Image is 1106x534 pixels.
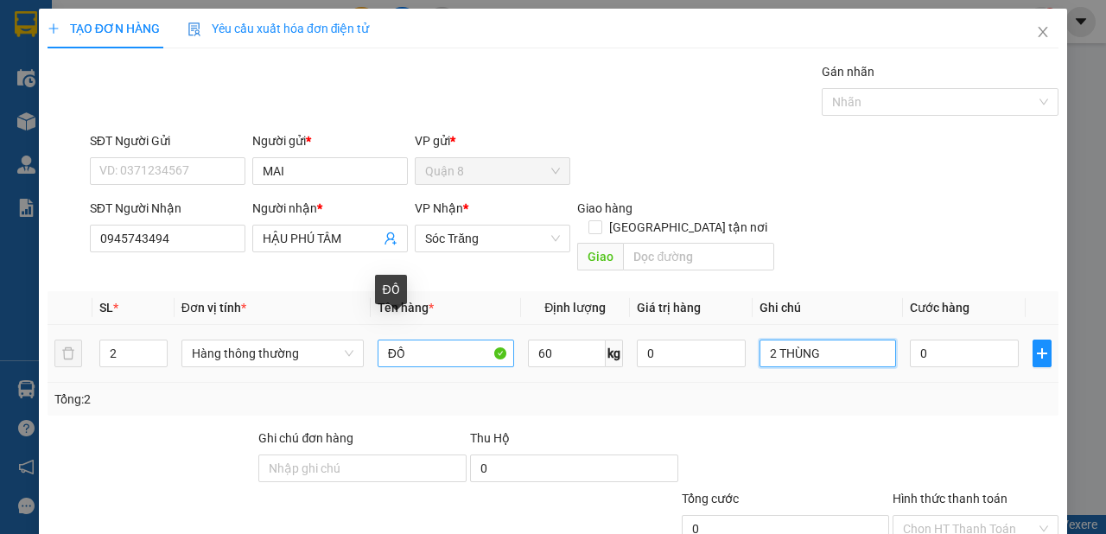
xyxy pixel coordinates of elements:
span: Tổng cước [682,492,739,505]
label: Gán nhãn [822,65,874,79]
span: Giá trị hàng [637,301,701,315]
img: logo.jpg [9,9,69,69]
div: Người gửi [252,131,408,150]
span: SL [99,301,113,315]
span: Định lượng [544,301,606,315]
li: VP Quận 8 [9,93,119,112]
input: VD: Bàn, Ghế [378,340,514,367]
button: delete [54,340,82,367]
div: Người nhận [252,199,408,218]
label: Hình thức thanh toán [893,492,1007,505]
div: SĐT Người Gửi [90,131,245,150]
span: TẠO ĐƠN HÀNG [48,22,160,35]
span: Tên hàng [378,301,434,315]
span: Thu Hộ [470,431,510,445]
li: Vĩnh Thành (Sóc Trăng) [9,9,251,73]
span: Giao [577,243,623,270]
span: plus [1033,346,1051,360]
button: plus [1033,340,1052,367]
span: close [1036,25,1050,39]
li: VP Sóc Trăng [119,93,230,112]
span: VP Nhận [415,201,463,215]
span: Đơn vị tính [181,301,246,315]
span: environment [9,116,21,128]
label: Ghi chú đơn hàng [258,431,353,445]
span: user-add [384,232,397,245]
input: Ghi Chú [760,340,896,367]
span: kg [606,340,623,367]
span: Quận 8 [425,158,560,184]
img: icon [188,22,201,36]
div: VP gửi [415,131,570,150]
span: Hàng thông thường [192,340,353,366]
div: Tổng: 2 [54,390,429,409]
span: Sóc Trăng [425,226,560,251]
button: Close [1019,9,1067,57]
span: plus [48,22,60,35]
div: ĐỒ [375,275,406,304]
span: Giao hàng [577,201,632,215]
div: SĐT Người Nhận [90,199,245,218]
span: environment [119,116,131,128]
span: Yêu cầu xuất hóa đơn điện tử [188,22,370,35]
th: Ghi chú [753,291,903,325]
input: Ghi chú đơn hàng [258,455,467,482]
input: 0 [637,340,746,367]
span: Cước hàng [910,301,969,315]
span: [GEOGRAPHIC_DATA] tận nơi [602,218,774,237]
input: Dọc đường [623,243,773,270]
